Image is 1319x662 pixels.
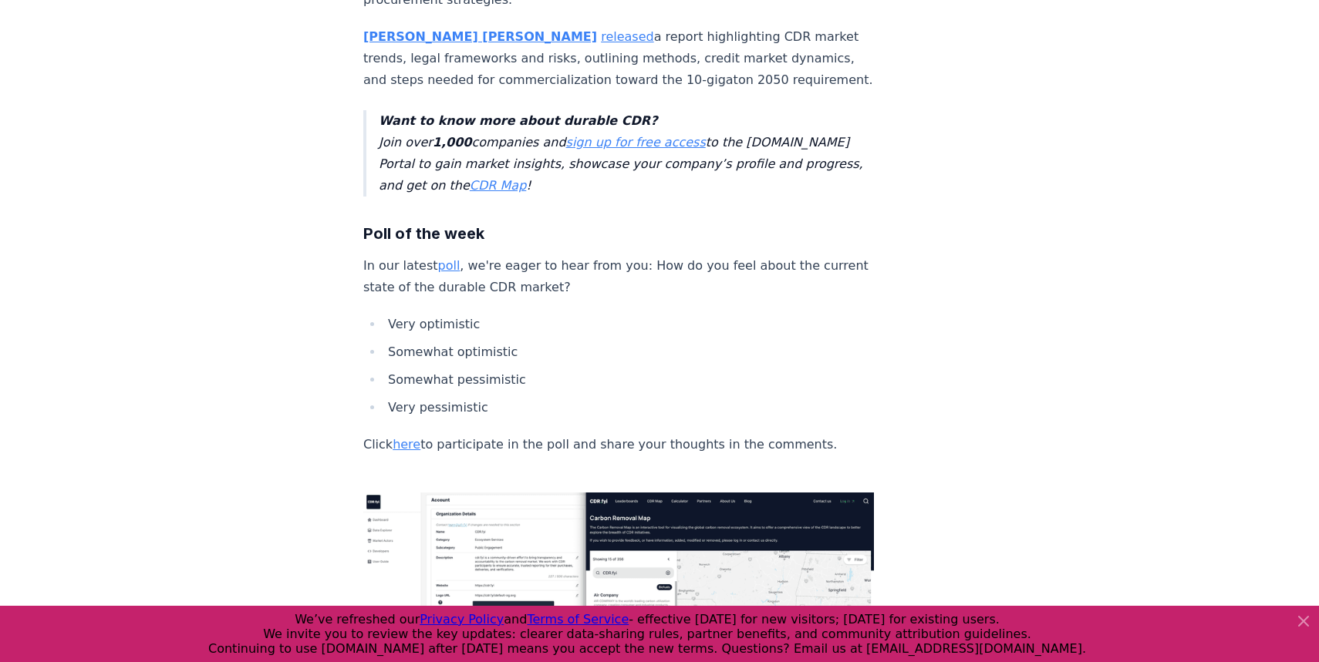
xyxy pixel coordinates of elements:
[438,258,460,273] a: poll
[383,314,874,335] li: Very optimistic
[393,437,420,452] a: here
[363,434,874,455] p: Click to participate in the poll and share your thoughts in the comments.
[383,397,874,418] li: Very pessimistic
[363,224,484,243] strong: Poll of the week
[363,255,874,298] p: In our latest , we're eager to hear from you: How do you feel about the current state of the dura...
[383,369,874,391] li: Somewhat pessimistic
[470,178,526,193] a: CDR Map
[566,135,706,150] a: sign up for free access
[433,135,472,150] strong: 1,000
[601,29,654,44] a: released
[363,29,597,44] a: [PERSON_NAME] [PERSON_NAME]
[383,341,874,363] li: Somewhat optimistic
[363,26,874,91] p: a report highlighting CDR market trends, legal frameworks and risks, outlining methods, credit ma...
[379,113,657,128] strong: Want to know more about durable CDR?
[379,113,863,193] em: Join over companies and to the [DOMAIN_NAME] Portal to gain market insights, showcase your compan...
